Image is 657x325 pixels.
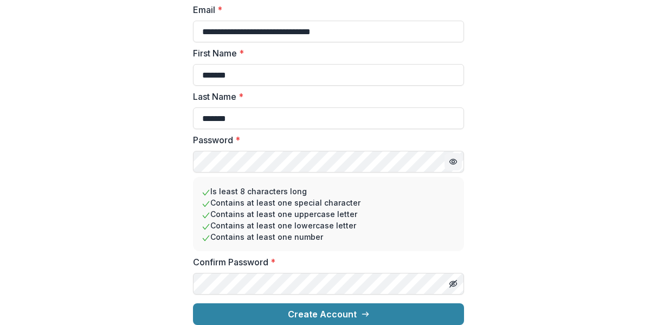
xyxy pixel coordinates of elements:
label: First Name [193,47,458,60]
li: Is least 8 characters long [202,186,455,197]
li: Contains at least one special character [202,197,455,208]
label: Confirm Password [193,256,458,269]
li: Contains at least one lowercase letter [202,220,455,231]
button: Create Account [193,303,464,325]
label: Email [193,3,458,16]
li: Contains at least one number [202,231,455,243]
button: Toggle password visibility [445,153,462,170]
button: Toggle password visibility [445,275,462,292]
label: Password [193,133,458,146]
li: Contains at least one uppercase letter [202,208,455,220]
label: Last Name [193,90,458,103]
